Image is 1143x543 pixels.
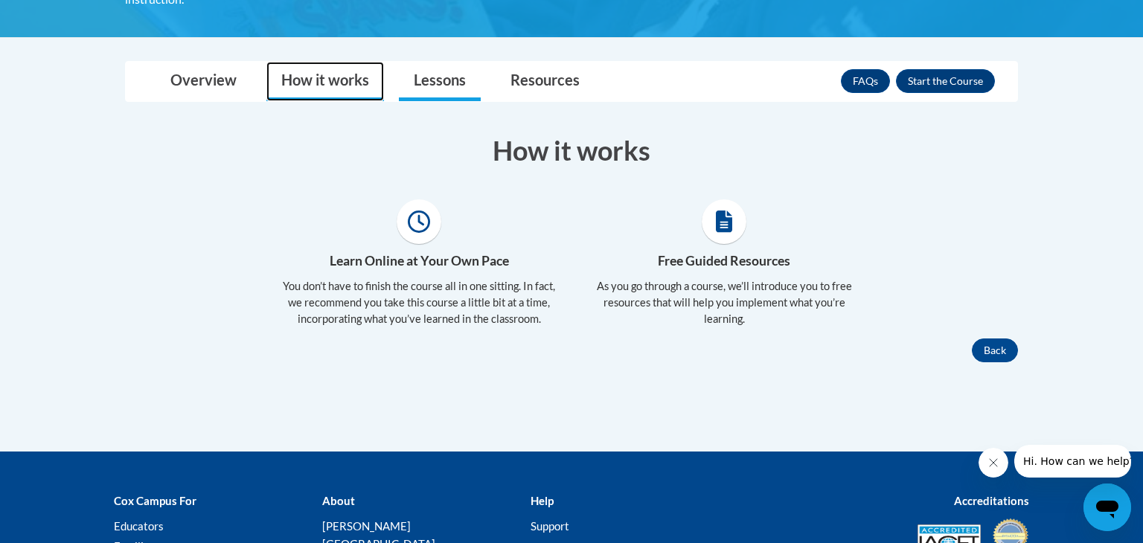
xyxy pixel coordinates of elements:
a: Support [531,519,569,533]
b: Help [531,494,554,507]
iframe: Button to launch messaging window [1083,483,1131,531]
b: About [322,494,355,507]
b: Accreditations [954,494,1029,507]
a: Educators [114,519,164,533]
span: Hi. How can we help? [9,10,121,22]
p: As you go through a course, we’ll introduce you to free resources that will help you implement wh... [583,278,865,327]
button: Enroll [896,69,995,93]
iframe: Message from company [1014,445,1131,478]
a: FAQs [841,69,890,93]
h4: Learn Online at Your Own Pace [278,251,560,271]
p: You don’t have to finish the course all in one sitting. In fact, we recommend you take this cours... [278,278,560,327]
a: Resources [496,62,595,101]
h3: How it works [125,132,1018,169]
a: How it works [266,62,384,101]
a: Overview [156,62,252,101]
iframe: Close message [979,448,1008,478]
h4: Free Guided Resources [583,251,865,271]
a: Lessons [399,62,481,101]
button: Back [972,338,1018,362]
b: Cox Campus For [114,494,196,507]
